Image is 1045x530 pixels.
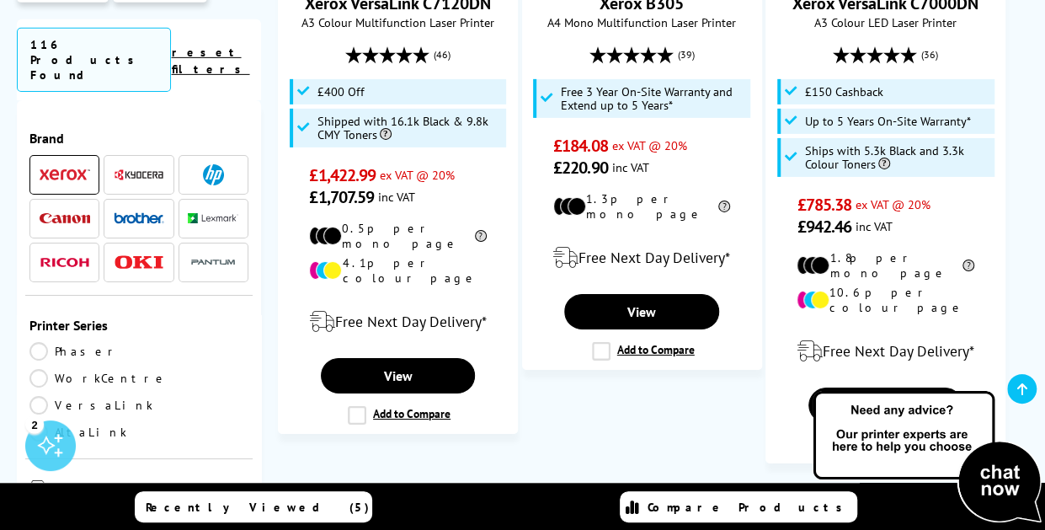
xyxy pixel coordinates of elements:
span: £150 Cashback [805,85,883,99]
li: 1.8p per mono page [797,250,973,281]
span: Recently Viewed (5) [146,500,370,515]
li: 4.1p per colour page [309,255,486,286]
a: Recently Viewed (5) [135,491,372,522]
a: reset filters [171,45,249,77]
div: modal_delivery [775,328,996,375]
img: Brother [114,212,164,224]
span: Shipped with 16.1k Black & 9.8k CMY Toners [317,115,503,142]
img: Lexmark [188,213,238,223]
img: Category [29,480,46,497]
a: View [321,358,476,393]
span: £1,422.99 [309,164,376,186]
a: Kyocera [114,164,164,185]
a: View [564,294,719,329]
a: Brother [114,208,164,229]
span: A3 Colour Multifunction Laser Printer [287,14,509,30]
a: Ricoh [40,252,90,273]
span: Category [51,480,248,501]
img: Xerox [40,169,90,180]
span: (46) [434,39,451,71]
span: Printer Series [29,317,248,334]
span: inc VAT [856,218,893,234]
a: View [808,388,963,423]
span: Compare Products [648,500,851,515]
span: £220.90 [553,157,608,179]
span: £184.08 [553,135,608,157]
span: £942.46 [797,216,851,238]
a: AltaLink [29,423,139,442]
img: Kyocera [114,169,164,181]
label: Add to Compare [348,406,451,425]
span: 116 Products Found [17,28,171,92]
div: modal_delivery [287,298,509,345]
a: VersaLink [29,396,153,415]
a: Lexmark [188,208,238,229]
img: Open Live Chat window [809,388,1045,527]
span: Free 3 Year On-Site Warranty and Extend up to 5 Years* [561,85,746,112]
img: Ricoh [40,258,90,267]
a: Canon [40,208,90,229]
li: 1.3p per mono page [553,191,730,222]
span: ex VAT @ 20% [380,167,455,183]
img: Pantum [188,252,238,272]
span: £400 Off [317,85,365,99]
div: 2 [25,415,44,433]
span: (39) [678,39,695,71]
span: Ships with 5.3k Black and 3.3k Colour Toners [805,144,990,171]
img: OKI [114,255,164,270]
a: OKI [114,252,164,273]
img: HP [203,164,224,185]
span: (36) [921,39,938,71]
a: Compare Products [620,491,857,522]
li: 0.5p per mono page [309,221,486,251]
span: A3 Colour LED Laser Printer [775,14,996,30]
label: Add to Compare [592,342,695,361]
img: Canon [40,213,90,224]
span: £785.38 [797,194,851,216]
span: Up to 5 Years On-Site Warranty* [805,115,971,128]
div: modal_delivery [531,234,753,281]
span: ex VAT @ 20% [856,196,930,212]
span: A4 Mono Multifunction Laser Printer [531,14,753,30]
a: Xerox [40,164,90,185]
a: HP [188,164,238,185]
span: £1,707.59 [309,186,374,208]
li: 10.6p per colour page [797,285,973,315]
a: WorkCentre [29,369,168,388]
span: Brand [29,130,248,147]
span: ex VAT @ 20% [612,137,687,153]
a: Phaser [29,342,139,361]
a: Pantum [188,252,238,273]
span: inc VAT [612,159,649,175]
span: inc VAT [378,189,415,205]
